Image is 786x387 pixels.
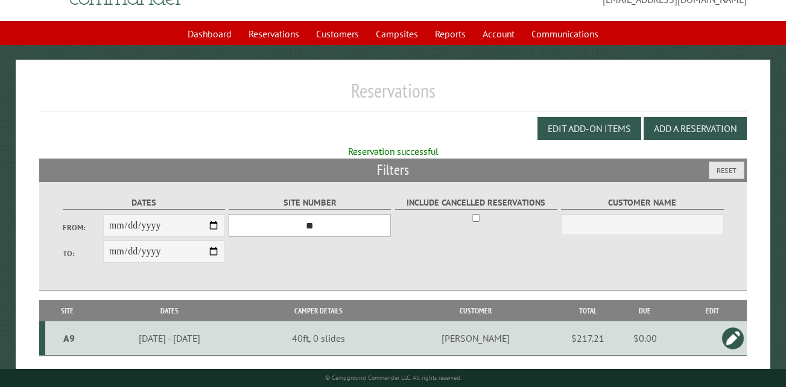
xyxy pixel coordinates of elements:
div: A9 [50,332,87,344]
th: Edit [679,300,747,321]
label: From: [63,222,103,233]
th: Site [45,300,90,321]
small: © Campground Commander LLC. All rights reserved. [325,374,461,382]
div: [DATE] - [DATE] [92,332,247,344]
button: Reset [709,162,744,179]
label: Dates [63,196,225,210]
button: Edit Add-on Items [537,117,641,140]
th: Dates [90,300,249,321]
div: Reservation successful [39,145,747,158]
td: [PERSON_NAME] [388,321,563,356]
label: To: [63,248,103,259]
a: Dashboard [180,22,239,45]
a: Reports [428,22,473,45]
label: Customer Name [561,196,723,210]
td: $217.21 [563,321,612,356]
h1: Reservations [39,79,747,112]
th: Camper Details [249,300,388,321]
a: Account [475,22,522,45]
label: Include Cancelled Reservations [395,196,557,210]
th: Customer [388,300,563,321]
button: Add a Reservation [644,117,747,140]
th: Due [612,300,679,321]
td: $0.00 [612,321,679,356]
td: 40ft, 0 slides [249,321,388,356]
label: Site Number [229,196,391,210]
a: Reservations [241,22,306,45]
a: Customers [309,22,366,45]
h2: Filters [39,159,747,181]
th: Total [563,300,612,321]
a: Communications [524,22,606,45]
a: Campsites [369,22,425,45]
